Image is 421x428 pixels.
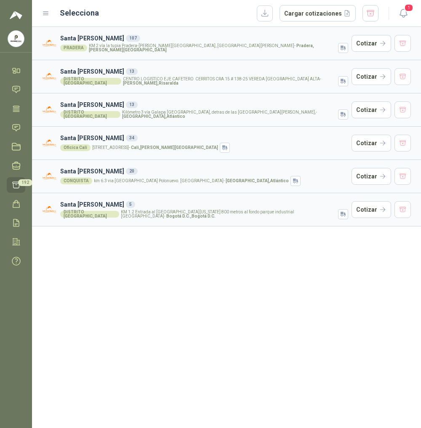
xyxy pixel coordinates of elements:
[89,43,314,52] strong: Pradera , [PERSON_NAME][GEOGRAPHIC_DATA]
[42,169,57,184] img: Company Logo
[8,31,24,47] img: Company Logo
[123,81,179,85] strong: [PERSON_NAME] , Risaralda
[122,110,336,119] p: Kilómetro 3 vía Galapa [GEOGRAPHIC_DATA], detras de las [GEOGRAPHIC_DATA][PERSON_NAME], -
[123,77,336,85] p: CENTRO LOGISTICO EJE CAFETERO CERRITOS CRA 15 # 138-25 VEREDA [GEOGRAPHIC_DATA] ALTA -
[126,135,138,141] div: 34
[131,145,218,150] strong: Cali , [PERSON_NAME][GEOGRAPHIC_DATA]
[10,10,22,20] img: Logo peakr
[60,78,121,85] div: DISTRITO [GEOGRAPHIC_DATA]
[60,7,99,19] h2: Selecciona
[404,4,413,12] span: 1
[352,35,391,52] button: Cotizar
[166,214,216,218] strong: Bogotá D.C. , Bogotá D.C.
[60,178,92,184] div: CONQUISTA
[42,36,57,51] img: Company Logo
[60,167,348,176] h3: Santa [PERSON_NAME]
[92,146,218,150] p: [STREET_ADDRESS] -
[60,100,348,109] h3: Santa [PERSON_NAME]
[7,177,25,193] a: 192
[42,69,57,84] img: Company Logo
[94,179,289,183] p: km 6.3 via [GEOGRAPHIC_DATA] Polonuevo. [GEOGRAPHIC_DATA] -
[89,44,336,52] p: KM 2 vía la tupia Pradera-[PERSON_NAME][GEOGRAPHIC_DATA], [GEOGRAPHIC_DATA][PERSON_NAME] -
[126,35,140,42] div: 107
[60,45,87,51] div: PRADERA
[352,201,391,218] button: Cotizar
[60,111,120,118] div: DISTRITO [GEOGRAPHIC_DATA]
[42,103,57,117] img: Company Logo
[42,202,57,217] img: Company Logo
[280,5,356,22] button: Cargar cotizaciones
[126,201,135,208] div: 5
[121,210,336,218] p: KM 1.2 Entrada al [GEOGRAPHIC_DATA][US_STATE] 800 metros al fondo parque industrial [GEOGRAPHIC_D...
[126,68,138,75] div: 13
[352,68,391,85] button: Cotizar
[126,101,138,108] div: 13
[60,144,91,151] div: Oficica Cali
[226,178,289,183] strong: [GEOGRAPHIC_DATA] , Atlántico
[60,133,348,143] h3: Santa [PERSON_NAME]
[42,136,57,151] img: Company Logo
[352,101,391,118] button: Cotizar
[126,168,138,175] div: 20
[60,200,348,209] h3: Santa [PERSON_NAME]
[396,6,411,21] button: 1
[18,179,32,186] span: 192
[60,34,348,43] h3: Santa [PERSON_NAME]
[60,67,348,76] h3: Santa [PERSON_NAME]
[352,135,391,152] button: Cotizar
[122,114,185,119] strong: [GEOGRAPHIC_DATA] , Atlántico
[60,211,119,218] div: DISTRITO [GEOGRAPHIC_DATA]
[352,168,391,185] button: Cotizar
